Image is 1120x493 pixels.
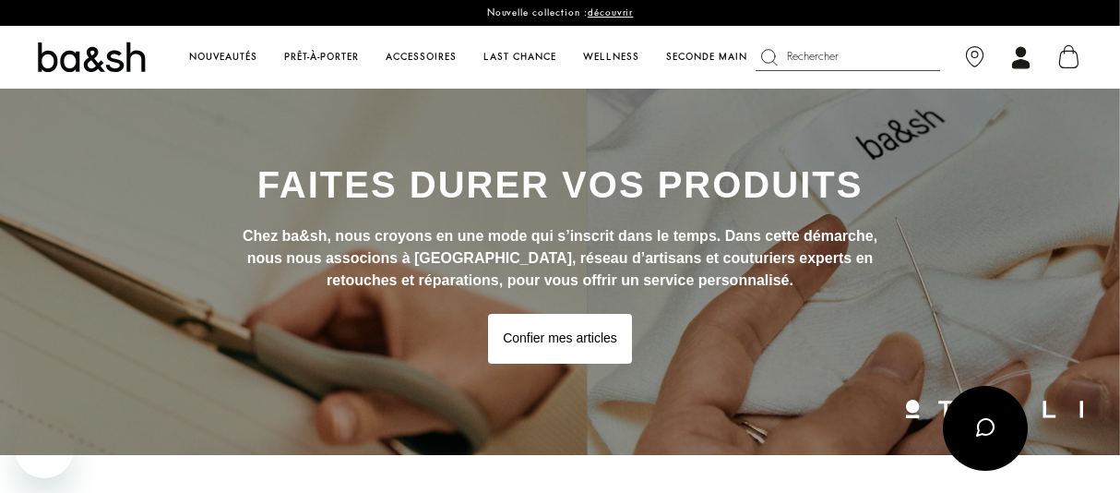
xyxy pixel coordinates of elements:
[189,53,257,62] span: Nouveautés
[235,225,885,292] p: Chez ba&sh, nous croyons en une mode qui s’inscrit dans le temps. Dans cette démarche, nous nous ...
[581,50,641,65] a: WELLNESS
[284,53,359,62] span: Prêt-à-porter
[906,400,1083,418] img: Logo Tilli
[588,8,634,18] a: découvrir
[32,41,150,75] img: ba&sh
[482,50,558,65] a: Last chance
[384,50,459,65] a: Accessoires
[483,53,556,62] span: Last chance
[487,8,588,18] span: Nouvelle collection :
[756,43,1088,71] nav: Utility navigation
[666,53,747,62] span: Seconde main
[257,166,864,203] h1: Faites durer vos produits
[187,50,259,65] a: Nouveautés
[756,43,940,71] button: Rechercher
[386,53,457,62] span: Accessoires
[664,50,749,65] a: Seconde main
[787,52,839,61] span: Rechercher
[282,50,361,65] a: Prêt-à-porter
[15,419,74,478] iframe: Bouton de lancement de la fenêtre de messagerie
[680,405,1037,465] div: Besoin d'une retouche ? En partenariat avec [PERSON_NAME], nous vous proposons un service de cout...
[583,53,639,62] span: WELLNESS
[488,314,632,364] button: Confier mes articles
